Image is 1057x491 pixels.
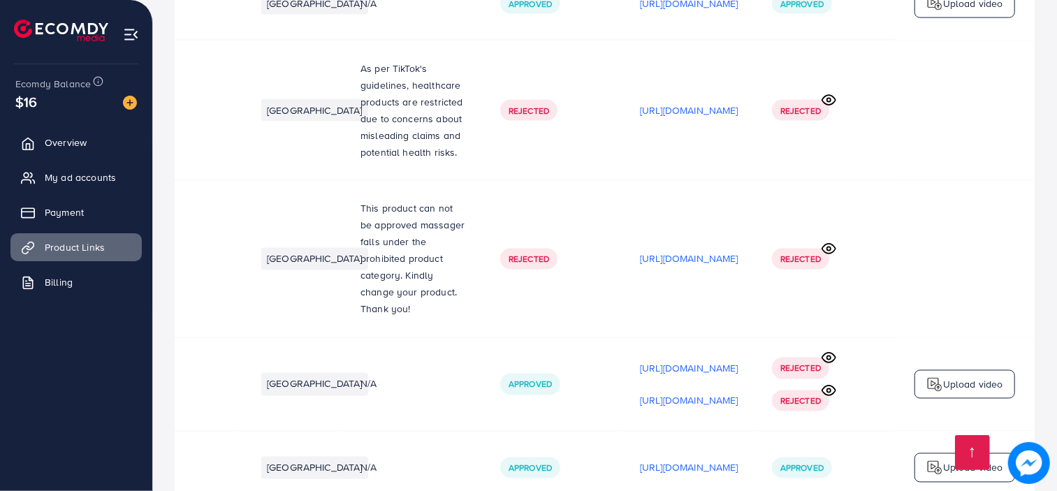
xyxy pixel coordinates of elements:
img: logo [14,20,108,41]
a: Payment [10,198,142,226]
li: [GEOGRAPHIC_DATA] [261,99,368,122]
img: logo [926,460,943,476]
img: logo [926,376,943,393]
p: [URL][DOMAIN_NAME] [640,102,738,119]
p: As per TikTok's guidelines, healthcare products are restricted due to concerns about misleading c... [360,60,467,161]
span: Rejected [780,105,821,117]
p: Upload video [943,376,1003,393]
span: Overview [45,135,87,149]
span: $16 [15,91,38,112]
p: [URL][DOMAIN_NAME] [640,360,738,377]
li: [GEOGRAPHIC_DATA] [261,248,368,270]
span: N/A [360,461,377,475]
span: N/A [360,377,377,391]
span: Rejected [780,362,821,374]
span: Rejected [509,105,549,117]
img: image [1010,444,1047,481]
span: Payment [45,205,84,219]
span: My ad accounts [45,170,116,184]
p: Upload video [943,460,1003,476]
li: [GEOGRAPHIC_DATA] [261,457,368,479]
a: Product Links [10,233,142,261]
a: Billing [10,268,142,296]
p: [URL][DOMAIN_NAME] [640,251,738,268]
a: Overview [10,129,142,156]
span: Rejected [509,254,549,265]
span: Ecomdy Balance [15,77,91,91]
span: Billing [45,275,73,289]
img: image [123,96,137,110]
span: Rejected [780,254,821,265]
span: Product Links [45,240,105,254]
span: Approved [780,462,824,474]
span: Rejected [780,395,821,407]
img: menu [123,27,139,43]
span: Approved [509,462,552,474]
span: Approved [509,379,552,390]
a: My ad accounts [10,163,142,191]
p: [URL][DOMAIN_NAME] [640,393,738,409]
p: This product can not be approved massager falls under the prohibited product category. Kindly cha... [360,200,467,318]
li: [GEOGRAPHIC_DATA] [261,373,368,395]
p: [URL][DOMAIN_NAME] [640,460,738,476]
